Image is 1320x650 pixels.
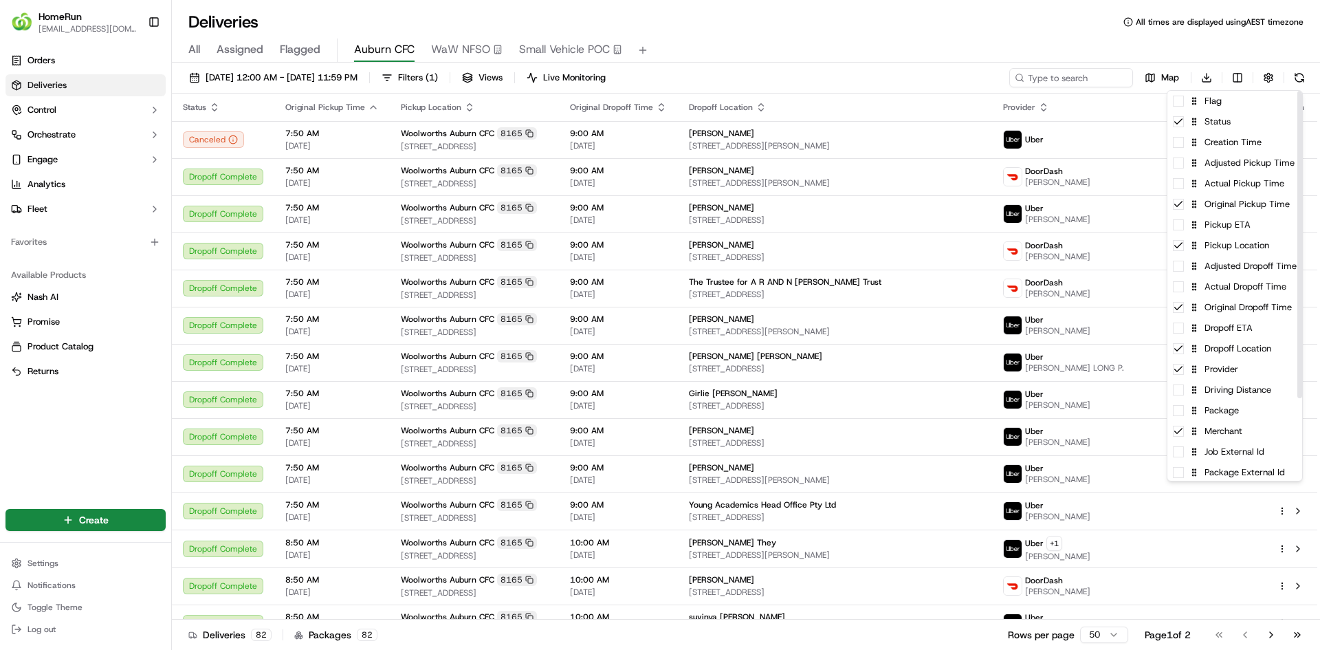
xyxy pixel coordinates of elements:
div: Provider [1167,359,1302,380]
div: 💻 [116,201,127,212]
div: Actual Dropoff Time [1167,277,1302,297]
span: Pylon [137,233,166,243]
a: 💻API Documentation [111,194,226,219]
div: Original Pickup Time [1167,194,1302,215]
div: Pickup Location [1167,235,1302,256]
div: Driving Distance [1167,380,1302,400]
div: Dropoff ETA [1167,318,1302,338]
div: 📗 [14,201,25,212]
div: We're available if you need us! [47,145,174,156]
div: Status [1167,111,1302,132]
div: Pickup ETA [1167,215,1302,235]
div: Start new chat [47,131,225,145]
span: API Documentation [130,199,221,213]
a: 📗Knowledge Base [8,194,111,219]
a: Powered byPylon [97,232,166,243]
img: Nash [14,14,41,41]
div: Actual Pickup Time [1167,173,1302,194]
div: Package External Id [1167,462,1302,483]
img: 1736555255976-a54dd68f-1ca7-489b-9aae-adbdc363a1c4 [14,131,38,156]
div: Flag [1167,91,1302,111]
div: Original Dropoff Time [1167,297,1302,318]
span: Knowledge Base [27,199,105,213]
div: Dropoff Location [1167,338,1302,359]
div: Adjusted Pickup Time [1167,153,1302,173]
div: Job External Id [1167,442,1302,462]
button: Start new chat [234,136,250,152]
div: Package [1167,400,1302,421]
input: Got a question? Start typing here... [36,89,247,103]
div: Merchant [1167,421,1302,442]
p: Welcome 👋 [14,55,250,77]
div: Creation Time [1167,132,1302,153]
div: Adjusted Dropoff Time [1167,256,1302,277]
